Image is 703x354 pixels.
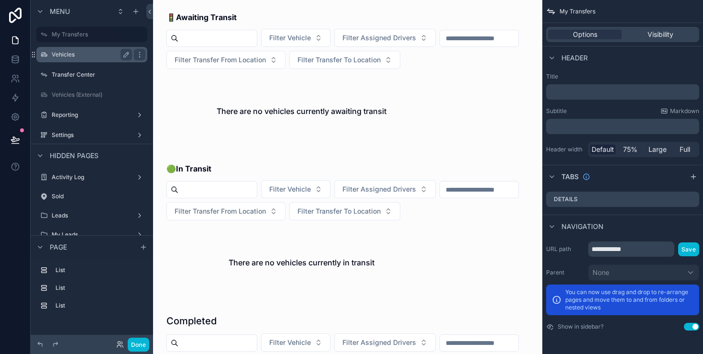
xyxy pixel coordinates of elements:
a: Reporting [36,107,147,123]
div: scrollable content [546,119,699,134]
span: Tabs [561,172,579,182]
a: Markdown [660,107,699,115]
span: Page [50,242,67,252]
label: Title [546,73,699,80]
span: Large [648,145,667,154]
span: 75% [623,145,637,154]
label: My Transfers [52,31,142,38]
a: My Transfers [36,27,147,42]
span: Menu [50,7,70,16]
span: Markdown [670,107,699,115]
label: Subtitle [546,107,567,115]
a: Sold [36,189,147,204]
a: Vehicles [36,47,147,62]
span: Full [680,145,690,154]
label: My Leads [52,231,132,239]
label: Transfer Center [52,71,145,79]
label: List [55,284,143,292]
a: Vehicles (External) [36,87,147,103]
p: You can now use drag and drop to re-arrange pages and move them to and from folders or nested views [565,288,693,311]
div: scrollable content [31,258,153,323]
span: Header [561,53,588,63]
label: Leads [52,212,132,219]
span: None [593,268,609,277]
label: List [55,266,143,274]
span: Hidden pages [50,151,99,160]
label: Vehicles (External) [52,91,145,99]
label: Show in sidebar? [558,323,604,331]
label: List [55,302,143,309]
span: My Transfers [560,8,595,15]
label: Activity Log [52,173,132,181]
span: Visibility [648,30,673,39]
label: Vehicles [52,51,128,58]
label: Header width [546,146,584,153]
label: Parent [546,269,584,276]
div: scrollable content [546,84,699,100]
label: Reporting [52,111,132,119]
span: Navigation [561,222,604,231]
label: Sold [52,193,145,200]
span: Default [592,145,614,154]
label: Details [554,195,578,203]
button: Save [678,242,699,256]
a: Settings [36,127,147,143]
a: Activity Log [36,170,147,185]
a: Transfer Center [36,67,147,82]
label: Settings [52,131,132,139]
label: URL path [546,245,584,253]
span: Options [573,30,597,39]
button: Done [128,338,149,352]
button: None [588,264,699,281]
a: My Leads [36,227,147,242]
a: Leads [36,208,147,223]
